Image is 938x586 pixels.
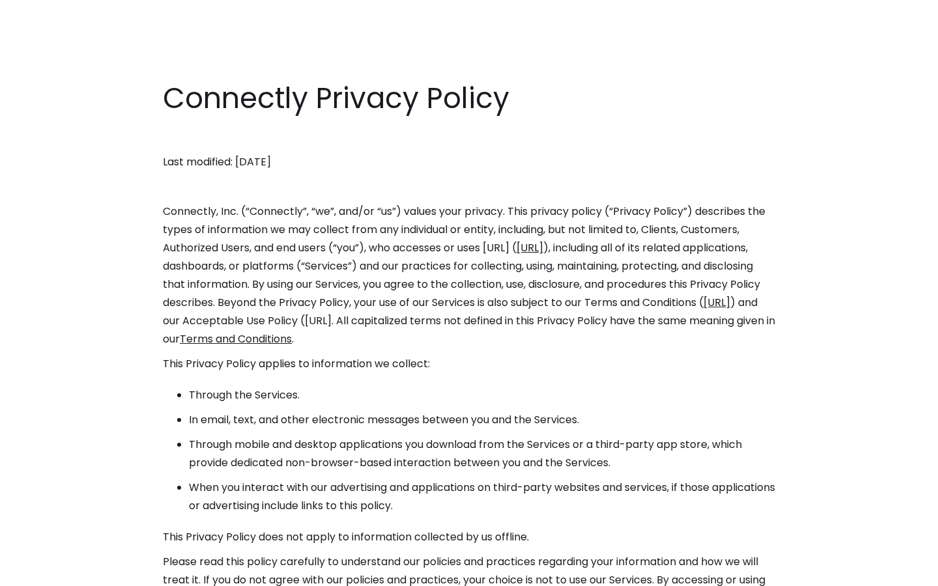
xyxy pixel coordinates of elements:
[163,128,775,146] p: ‍
[163,178,775,196] p: ‍
[517,240,543,255] a: [URL]
[163,355,775,373] p: This Privacy Policy applies to information we collect:
[13,562,78,581] aside: Language selected: English
[163,528,775,546] p: This Privacy Policy does not apply to information collected by us offline.
[163,153,775,171] p: Last modified: [DATE]
[189,386,775,404] li: Through the Services.
[189,436,775,472] li: Through mobile and desktop applications you download from the Services or a third-party app store...
[26,563,78,581] ul: Language list
[180,331,292,346] a: Terms and Conditions
[163,78,775,119] h1: Connectly Privacy Policy
[163,202,775,348] p: Connectly, Inc. (“Connectly”, “we”, and/or “us”) values your privacy. This privacy policy (“Priva...
[189,479,775,515] li: When you interact with our advertising and applications on third-party websites and services, if ...
[189,411,775,429] li: In email, text, and other electronic messages between you and the Services.
[703,295,730,310] a: [URL]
